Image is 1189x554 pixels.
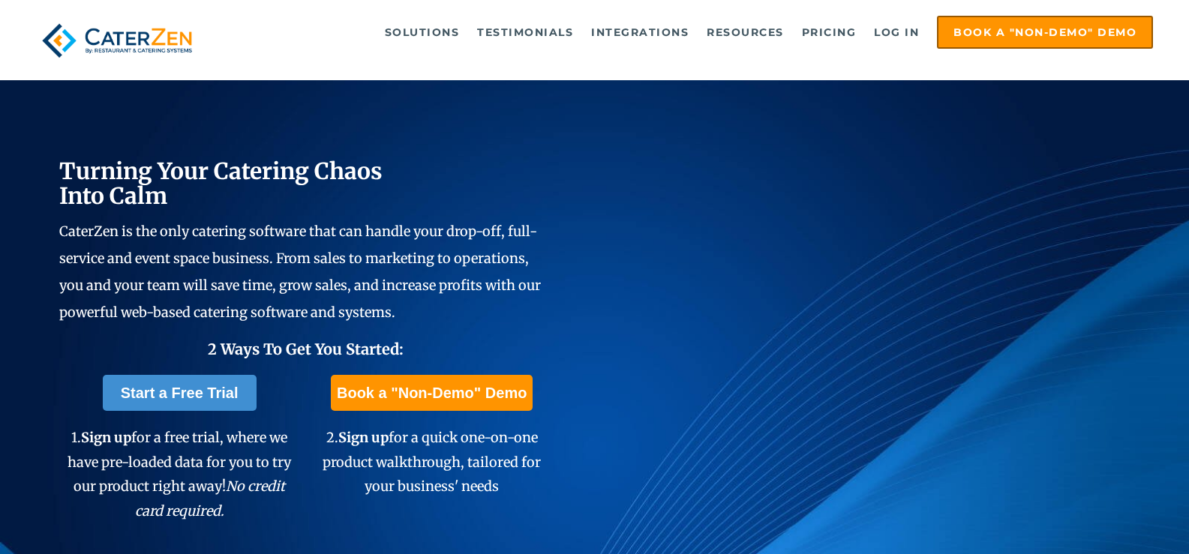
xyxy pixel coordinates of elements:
span: Sign up [338,429,389,446]
a: Integrations [584,17,696,47]
a: Testimonials [470,17,581,47]
span: 2 Ways To Get You Started: [208,340,404,358]
img: caterzen [36,16,198,65]
a: Book a "Non-Demo" Demo [331,375,533,411]
span: 1. for a free trial, where we have pre-loaded data for you to try our product right away! [68,429,291,519]
a: Solutions [377,17,467,47]
a: Pricing [794,17,864,47]
span: Sign up [81,429,131,446]
a: Log in [866,17,926,47]
div: Navigation Menu [227,16,1153,49]
span: CaterZen is the only catering software that can handle your drop-off, full-service and event spac... [59,223,541,321]
span: 2. for a quick one-on-one product walkthrough, tailored for your business' needs [323,429,541,495]
a: Resources [699,17,791,47]
a: Book a "Non-Demo" Demo [937,16,1153,49]
em: No credit card required. [135,478,286,519]
span: Turning Your Catering Chaos Into Calm [59,157,383,210]
a: Start a Free Trial [103,375,257,411]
